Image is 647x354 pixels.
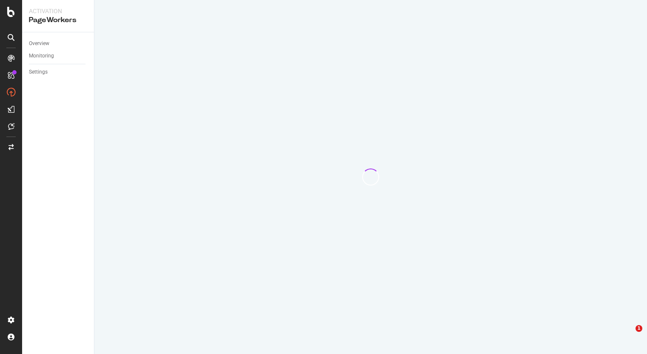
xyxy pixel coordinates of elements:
[618,325,638,345] iframe: Intercom live chat
[29,51,54,60] div: Monitoring
[29,39,49,48] div: Overview
[29,15,87,25] div: PageWorkers
[29,51,88,60] a: Monitoring
[29,68,48,77] div: Settings
[636,325,642,332] span: 1
[29,7,87,15] div: Activation
[29,68,88,77] a: Settings
[29,39,88,48] a: Overview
